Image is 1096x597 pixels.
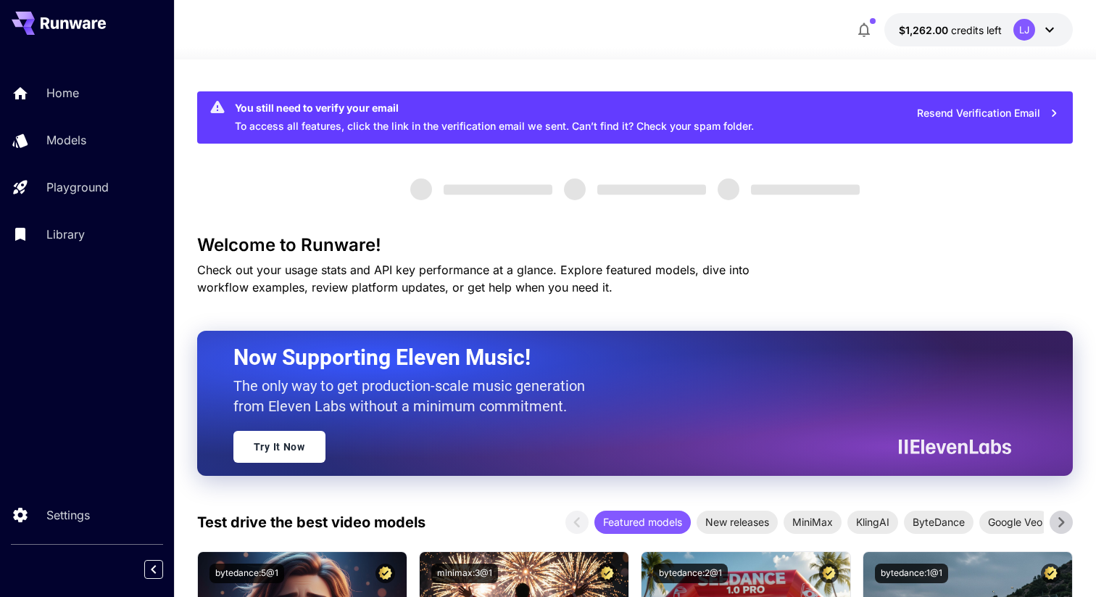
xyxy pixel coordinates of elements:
button: Certified Model – Vetted for best performance and includes a commercial license. [1041,564,1060,583]
div: Collapse sidebar [155,556,174,582]
a: Try It Now [233,431,325,463]
button: Collapse sidebar [144,560,163,579]
button: bytedance:5@1 [209,564,284,583]
span: MiniMax [784,514,842,530]
span: $1,262.00 [899,24,951,36]
div: To access all features, click the link in the verification email we sent. Can’t find it? Check yo... [235,96,754,139]
p: Models [46,131,86,149]
div: KlingAI [847,511,898,534]
div: ByteDance [904,511,973,534]
button: $1,262.00LJ [884,13,1073,46]
button: Certified Model – Vetted for best performance and includes a commercial license. [375,564,395,583]
div: LJ [1013,19,1035,41]
p: Home [46,84,79,102]
p: The only way to get production-scale music generation from Eleven Labs without a minimum commitment. [233,376,596,416]
p: Playground [46,178,109,196]
p: Library [46,226,85,243]
span: KlingAI [847,514,898,530]
p: Settings [46,506,90,524]
span: New releases [697,514,778,530]
button: Resend Verification Email [909,99,1067,128]
button: Certified Model – Vetted for best performance and includes a commercial license. [597,564,617,583]
div: MiniMax [784,511,842,534]
button: Certified Model – Vetted for best performance and includes a commercial license. [819,564,839,583]
span: Featured models [594,514,691,530]
div: $1,262.00 [899,22,1002,38]
p: Test drive the best video models [197,511,425,533]
h3: Welcome to Runware! [197,235,1073,255]
div: Featured models [594,511,691,534]
span: Check out your usage stats and API key performance at a glance. Explore featured models, dive int... [197,263,750,295]
span: credits left [951,24,1002,36]
span: Google Veo [979,514,1051,530]
button: bytedance:2@1 [653,564,728,583]
button: minimax:3@1 [431,564,498,583]
span: ByteDance [904,514,973,530]
button: bytedance:1@1 [875,564,948,583]
h2: Now Supporting Eleven Music! [233,344,1000,371]
div: New releases [697,511,778,534]
div: You still need to verify your email [235,100,754,115]
div: Google Veo [979,511,1051,534]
